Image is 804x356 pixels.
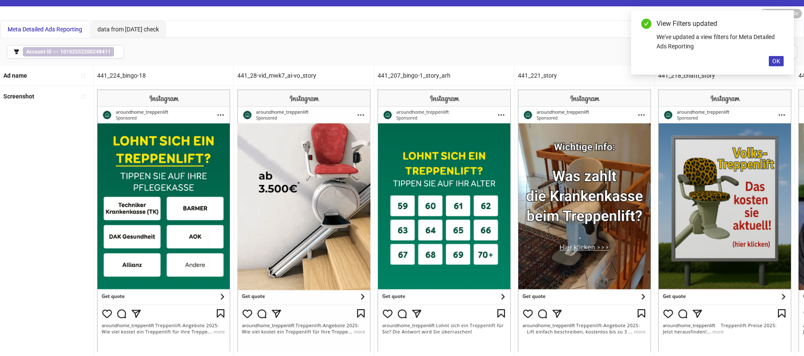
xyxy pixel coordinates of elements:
[97,90,230,351] img: Screenshot 6817335731736
[3,72,27,79] b: Ad name
[7,45,124,59] button: Account ID == 10152552200248411
[3,93,34,100] b: Screenshot
[378,90,511,351] img: Screenshot 6841598886336
[772,58,780,64] span: OK
[97,26,159,33] span: data from [DATE] check
[14,49,19,55] span: filter
[518,90,651,351] img: Screenshot 6809789746136
[80,93,86,99] span: sort-ascending
[774,19,784,28] a: Close
[8,26,82,33] span: Meta Detailed Ads Reporting
[769,56,784,66] button: OK
[234,65,374,86] div: 441_28-vid_mwk7_ai-vo_story
[657,19,784,29] div: View Filters updated
[658,90,791,351] img: Screenshot 6778605885936
[641,19,651,29] span: check-circle
[515,65,654,86] div: 441_221_story
[374,65,514,86] div: 441_207_bingo-1_story_arh
[657,32,784,51] div: We've updated a view filters for Meta Detailed Ads Reporting
[23,47,114,56] span: ==
[80,73,86,78] span: sort-ascending
[94,65,234,86] div: 441_224_bingo-18
[26,49,52,55] b: Account ID
[237,90,370,351] img: Screenshot 6707571260936
[60,49,111,55] b: 10152552200248411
